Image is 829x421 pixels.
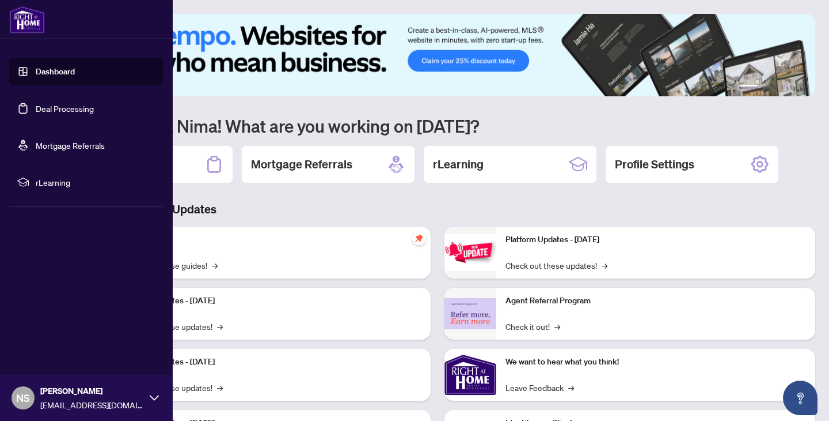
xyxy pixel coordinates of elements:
[615,156,694,172] h2: Profile Settings
[762,85,767,89] button: 2
[554,320,560,333] span: →
[217,381,223,394] span: →
[783,381,817,415] button: Open asap
[799,85,804,89] button: 6
[505,259,607,272] a: Check out these updates!→
[40,385,144,397] span: [PERSON_NAME]
[790,85,794,89] button: 5
[217,320,223,333] span: →
[121,356,421,369] p: Platform Updates - [DATE]
[212,259,218,272] span: →
[16,390,30,406] span: NS
[40,399,144,411] span: [EMAIL_ADDRESS][DOMAIN_NAME]
[36,140,105,151] a: Mortgage Referrals
[505,381,574,394] a: Leave Feedback→
[121,295,421,307] p: Platform Updates - [DATE]
[121,234,421,246] p: Self-Help
[412,231,426,245] span: pushpin
[60,14,815,96] img: Slide 0
[36,103,94,114] a: Deal Processing
[771,85,776,89] button: 3
[739,85,758,89] button: 1
[505,356,806,369] p: We want to hear what you think!
[444,234,496,270] img: Platform Updates - June 23, 2025
[505,320,560,333] a: Check it out!→
[781,85,785,89] button: 4
[36,176,155,189] span: rLearning
[60,115,815,137] h1: Welcome back Nima! What are you working on [DATE]?
[505,295,806,307] p: Agent Referral Program
[602,259,607,272] span: →
[9,6,45,33] img: logo
[568,381,574,394] span: →
[433,156,484,172] h2: rLearning
[505,234,806,246] p: Platform Updates - [DATE]
[444,349,496,401] img: We want to hear what you think!
[251,156,352,172] h2: Mortgage Referrals
[444,298,496,330] img: Agent Referral Program
[60,201,815,217] h3: Brokerage & Industry Updates
[36,66,75,77] a: Dashboard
